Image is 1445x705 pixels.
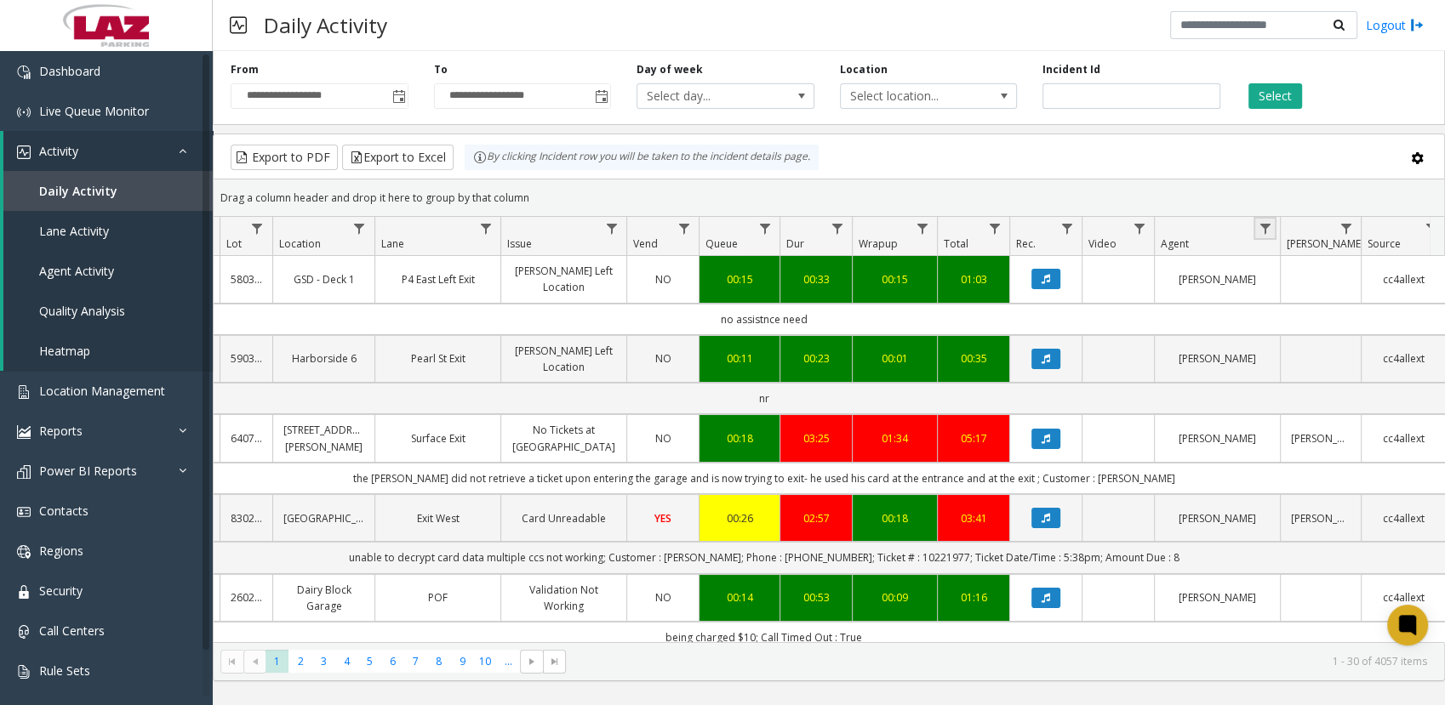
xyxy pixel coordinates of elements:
[753,217,776,240] a: Queue Filter Menu
[39,463,137,479] span: Power BI Reports
[672,217,695,240] a: Vend Filter Menu
[39,303,125,319] span: Quality Analysis
[791,589,842,606] a: 00:53
[1334,217,1357,240] a: Parker Filter Menu
[283,510,364,526] a: [GEOGRAPHIC_DATA]
[600,217,623,240] a: Issue Filter Menu
[1161,236,1189,251] span: Agent
[791,510,842,526] a: 02:57
[231,62,259,77] label: From
[1372,271,1436,287] a: cc4allext
[17,105,31,119] img: 'icon'
[3,331,213,371] a: Heatmap
[231,589,262,606] a: 260229
[507,236,532,251] span: Issue
[288,650,311,673] span: Page 2
[39,543,83,559] span: Regions
[948,589,999,606] a: 01:16
[944,236,968,251] span: Total
[511,510,616,526] a: Card Unreadable
[1088,236,1117,251] span: Video
[465,145,819,170] div: By clicking Incident row you will be taken to the incident details page.
[1128,217,1151,240] a: Video Filter Menu
[497,650,520,673] span: Page 11
[637,510,688,526] a: YES
[39,343,90,359] span: Heatmap
[863,510,927,526] a: 00:18
[474,217,497,240] a: Lane Filter Menu
[231,145,338,170] button: Export to PDF
[948,510,999,526] div: 03:41
[39,63,100,79] span: Dashboard
[404,650,427,673] span: Page 7
[386,350,490,367] a: Pearl St Exit
[825,217,848,240] a: Dur Filter Menu
[214,217,1444,642] div: Data table
[948,350,999,367] a: 00:35
[39,383,165,399] span: Location Management
[791,350,842,367] a: 00:23
[17,465,31,479] img: 'icon'
[710,430,769,446] a: 00:18
[283,422,364,454] a: [STREET_ADDRESS][PERSON_NAME]
[279,236,321,251] span: Location
[39,183,117,199] span: Daily Activity
[863,271,927,287] div: 00:15
[791,430,842,446] a: 03:25
[1165,350,1270,367] a: [PERSON_NAME]
[1287,236,1364,251] span: [PERSON_NAME]
[511,422,616,454] a: No Tickets at [GEOGRAPHIC_DATA]
[637,62,703,77] label: Day of week
[1165,589,1270,606] a: [PERSON_NAME]
[17,385,31,399] img: 'icon'
[231,510,262,526] a: 830216
[255,4,396,46] h3: Daily Activity
[386,430,490,446] a: Surface Exit
[841,84,981,108] span: Select location...
[358,650,381,673] span: Page 5
[386,589,490,606] a: POF
[17,665,31,679] img: 'icon'
[840,62,888,77] label: Location
[1372,350,1436,367] a: cc4allext
[1016,236,1036,251] span: Rec.
[633,236,658,251] span: Vend
[710,589,769,606] div: 00:14
[983,217,1006,240] a: Total Filter Menu
[214,183,1444,213] div: Drag a column header and drop it here to group by that column
[543,650,566,674] span: Go to the last page
[655,272,671,287] span: NO
[39,662,90,679] span: Rule Sets
[1055,217,1078,240] a: Rec. Filter Menu
[710,510,769,526] a: 00:26
[474,650,497,673] span: Page 10
[637,430,688,446] a: NO
[348,217,371,240] a: Location Filter Menu
[911,217,934,240] a: Wrapup Filter Menu
[710,350,769,367] div: 00:11
[17,65,31,79] img: 'icon'
[381,236,404,251] span: Lane
[637,589,688,606] a: NO
[427,650,450,673] span: Page 8
[246,217,269,240] a: Lot Filter Menu
[39,223,109,239] span: Lane Activity
[226,236,242,251] span: Lot
[17,585,31,599] img: 'icon'
[654,511,671,526] span: YES
[3,251,213,291] a: Agent Activity
[231,430,262,446] a: 640749
[389,84,408,108] span: Toggle popup
[283,271,364,287] a: GSD - Deck 1
[863,430,927,446] a: 01:34
[473,151,487,164] img: infoIcon.svg
[39,503,89,519] span: Contacts
[637,350,688,367] a: NO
